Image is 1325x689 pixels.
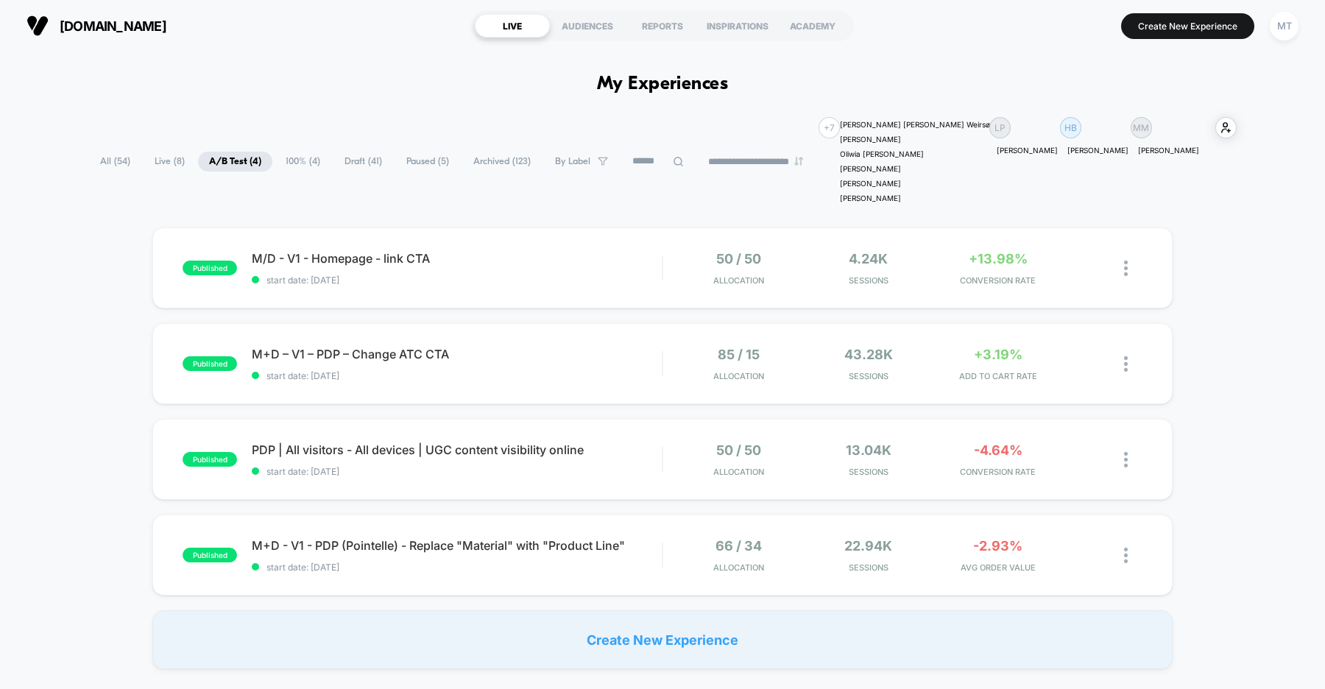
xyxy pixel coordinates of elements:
span: Sessions [808,371,930,381]
img: end [794,157,803,166]
span: 85 / 15 [718,347,760,362]
span: M/D - V1 - Homepage - link CTA [252,251,662,266]
span: start date: [DATE] [252,370,662,381]
button: MT [1265,11,1303,41]
span: +3.19% [974,347,1022,362]
span: Allocation [713,562,764,573]
span: -4.64% [974,442,1022,458]
div: ACADEMY [775,14,850,38]
span: Paused ( 5 ) [395,152,460,172]
div: [PERSON_NAME] [PERSON_NAME] Weirsøe [PERSON_NAME] Oliwia [PERSON_NAME] [PERSON_NAME] [PERSON_NAME... [840,117,994,205]
div: INSPIRATIONS [700,14,775,38]
div: LIVE [475,14,550,38]
span: Sessions [808,467,930,477]
span: 13.04k [846,442,891,458]
p: [PERSON_NAME] [1138,146,1199,155]
span: 50 / 50 [716,251,761,266]
div: Create New Experience [152,610,1173,669]
span: Archived ( 123 ) [462,152,542,172]
img: close [1124,261,1128,276]
span: published [183,452,237,467]
img: close [1124,356,1128,372]
span: M+D - V1 - PDP (Pointelle) - Replace "Material" with "Product Line" [252,538,662,553]
p: [PERSON_NAME] [997,146,1058,155]
span: +13.98% [969,251,1028,266]
span: 43.28k [844,347,893,362]
span: 50 / 50 [716,442,761,458]
span: Sessions [808,275,930,286]
div: REPORTS [625,14,700,38]
span: Sessions [808,562,930,573]
span: All ( 54 ) [89,152,141,172]
div: AUDIENCES [550,14,625,38]
img: close [1124,452,1128,467]
span: start date: [DATE] [252,466,662,477]
span: 22.94k [844,538,892,554]
span: Draft ( 41 ) [333,152,393,172]
h1: My Experiences [597,74,729,95]
span: PDP | All visitors - All devices | UGC content visibility online [252,442,662,457]
span: [DOMAIN_NAME] [60,18,166,34]
div: MT [1270,12,1298,40]
span: start date: [DATE] [252,275,662,286]
span: CONVERSION RATE [937,467,1059,477]
span: A/B Test ( 4 ) [198,152,272,172]
p: [PERSON_NAME] [1067,146,1128,155]
span: CONVERSION RATE [937,275,1059,286]
p: MM [1133,122,1149,133]
button: [DOMAIN_NAME] [22,14,171,38]
span: Allocation [713,275,764,286]
button: Create New Experience [1121,13,1254,39]
span: 66 / 34 [715,538,762,554]
span: 100% ( 4 ) [275,152,331,172]
span: start date: [DATE] [252,562,662,573]
span: Live ( 8 ) [144,152,196,172]
span: published [183,261,237,275]
p: LP [994,122,1006,133]
span: -2.93% [973,538,1022,554]
span: By Label [555,156,590,167]
img: Visually logo [26,15,49,37]
span: published [183,356,237,371]
div: + 7 [819,117,840,138]
img: close [1124,548,1128,563]
span: Allocation [713,371,764,381]
span: 4.24k [849,251,888,266]
p: HB [1064,122,1077,133]
span: published [183,548,237,562]
span: Allocation [713,467,764,477]
span: M+D – V1 – PDP – Change ATC CTA [252,347,662,361]
span: AVG ORDER VALUE [937,562,1059,573]
span: ADD TO CART RATE [937,371,1059,381]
